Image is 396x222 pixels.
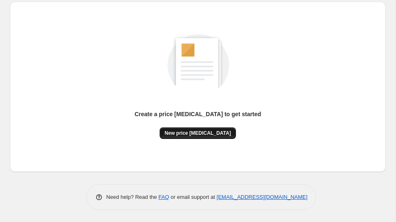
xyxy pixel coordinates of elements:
a: [EMAIL_ADDRESS][DOMAIN_NAME] [217,194,307,200]
span: New price [MEDICAL_DATA] [165,130,231,136]
a: FAQ [158,194,169,200]
span: or email support at [169,194,217,200]
button: New price [MEDICAL_DATA] [160,127,236,139]
span: Need help? Read the [106,194,159,200]
p: Create a price [MEDICAL_DATA] to get started [134,110,261,118]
